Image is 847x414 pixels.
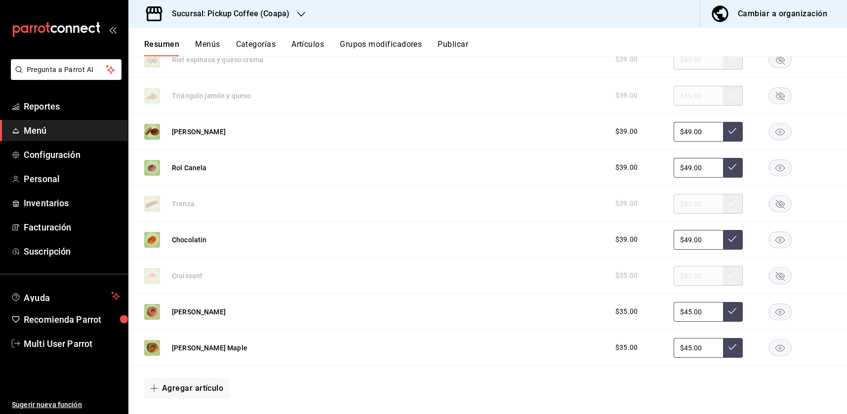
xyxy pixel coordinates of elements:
[291,39,324,56] button: Artículos
[674,338,723,358] input: Sin ajuste
[615,126,638,137] span: $39.00
[164,8,289,20] h3: Sucursal: Pickup Coffee (Coapa)
[144,124,160,140] img: Preview
[144,160,160,176] img: Preview
[27,65,106,75] span: Pregunta a Parrot AI
[24,124,120,137] span: Menú
[195,39,220,56] button: Menús
[109,26,117,34] button: open_drawer_menu
[24,172,120,186] span: Personal
[674,122,723,142] input: Sin ajuste
[738,7,827,21] div: Cambiar a organización
[615,306,638,317] span: $35.00
[144,232,160,248] img: Preview
[172,235,207,245] button: Chocolatin
[144,39,847,56] div: navigation tabs
[438,39,468,56] button: Publicar
[236,39,276,56] button: Categorías
[674,302,723,322] input: Sin ajuste
[674,158,723,178] input: Sin ajuste
[12,400,120,410] span: Sugerir nueva función
[172,127,226,137] button: [PERSON_NAME]
[674,230,723,250] input: Sin ajuste
[615,162,638,173] span: $39.00
[172,343,247,353] button: [PERSON_NAME] Maple
[172,307,226,317] button: [PERSON_NAME]
[24,313,120,326] span: Recomienda Parrot
[24,196,120,210] span: Inventarios
[24,221,120,234] span: Facturación
[24,290,107,302] span: Ayuda
[24,100,120,113] span: Reportes
[144,39,179,56] button: Resumen
[340,39,422,56] button: Grupos modificadores
[144,378,229,399] button: Agregar artículo
[7,72,121,82] a: Pregunta a Parrot AI
[24,337,120,350] span: Multi User Parrot
[172,163,207,173] button: Rol Canela
[24,148,120,161] span: Configuración
[615,342,638,353] span: $35.00
[615,234,638,245] span: $39.00
[144,340,160,356] img: Preview
[144,304,160,320] img: Preview
[11,59,121,80] button: Pregunta a Parrot AI
[24,245,120,258] span: Suscripción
